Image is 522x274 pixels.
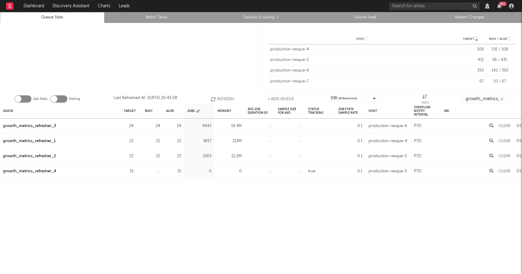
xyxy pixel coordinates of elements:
[3,168,56,175] a: growth_metrics_refresher_4
[124,104,136,117] div: Target
[268,94,294,104] button: + Add Queue
[145,153,160,160] div: 22
[217,123,242,130] div: 19.3M
[457,78,484,84] div: 67
[389,2,480,10] input: Search for artists
[414,138,421,145] div: P7D
[124,153,134,160] div: 22
[3,123,56,130] a: growth_metrics_refresher_3
[166,153,181,160] div: 22
[3,14,101,21] a: Queue Stats
[211,94,234,104] button: Refresh
[331,95,357,102] div: DRI
[124,123,134,130] div: 24
[187,123,211,130] div: 4542
[145,104,153,117] div: Busy
[217,138,242,145] div: 113M
[187,168,211,175] div: 0
[338,95,357,102] span: ( 8 / 8 selected)
[498,124,511,128] button: Clear
[457,68,484,74] div: 392
[369,123,407,130] div: production-resque-6
[369,104,377,117] div: Host
[499,2,507,6] div: 99 +
[114,94,177,104] div: Last Refreshed At: [DATE] 20:43:08
[124,138,134,145] div: 22
[338,138,362,145] div: 0.1
[457,57,484,63] div: 431
[217,168,242,175] div: 0
[187,153,211,160] div: 3303
[369,138,407,145] div: production-resque-4
[463,37,474,41] span: Target
[498,139,511,143] button: Clear
[166,138,181,145] div: 22
[487,78,513,84] div: 10 / 67
[3,138,56,145] a: growth_metrics_refresher_1
[487,68,513,74] div: 142 / 392
[278,104,302,117] div: Sample Size For Avg
[421,14,519,21] a: Recent Changes
[308,168,315,175] div: true
[369,153,407,160] div: production-resque-5
[187,138,211,145] div: 3817
[356,37,364,41] span: Host
[414,168,421,175] div: P7D
[497,4,501,8] button: 99+
[145,123,160,130] div: 24
[338,104,362,117] div: Job Stats Sample Rate
[69,95,80,103] label: Polling
[444,104,449,117] div: DRI
[217,153,242,160] div: 12.2M
[414,123,421,130] div: P7D
[414,153,421,160] div: P7D
[414,104,438,117] div: Overflow Notify Interval
[338,168,362,175] div: 0.1
[248,104,272,117] div: Avg Job Duration (s)
[212,14,310,21] a: Failures (Loading...)
[317,14,414,21] a: Failure Feed
[270,68,454,74] div: production-resque-6
[489,37,507,41] span: Busy / Alive
[421,94,429,106] div: Jobs
[166,104,174,117] div: Alive
[462,94,507,104] input: Search...
[487,57,513,63] div: 56 / 431
[369,168,407,175] div: production-resque-5
[498,169,511,173] button: Clear
[270,46,454,53] div: production-resque-4
[338,123,362,130] div: 0.1
[166,123,181,130] div: 24
[308,104,332,117] div: Status Tracking
[498,154,511,158] button: Clear
[145,138,160,145] div: 22
[3,104,13,117] div: Queue
[3,153,56,160] a: growth_metrics_refresher_2
[457,46,484,53] div: 508
[217,104,231,117] div: Memory
[108,14,206,21] a: Batch Tasks
[270,78,454,84] div: production-resque-7
[166,168,181,175] div: 15
[338,153,362,160] div: 0.1
[187,104,200,117] div: Jobs
[124,168,134,175] div: 15
[33,95,47,103] label: Job Stats
[421,99,429,106] div: Jobs
[270,57,454,63] div: production-resque-5
[487,46,513,53] div: 116 / 508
